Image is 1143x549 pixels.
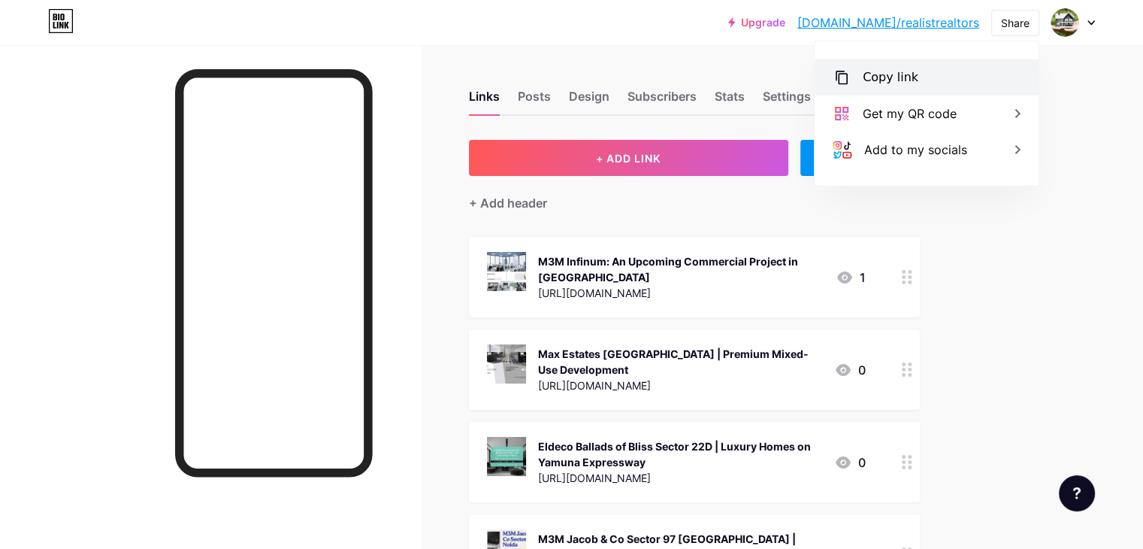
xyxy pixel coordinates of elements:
[864,141,967,159] div: Add to my socials
[728,17,785,29] a: Upgrade
[1001,15,1030,31] div: Share
[797,14,979,32] a: [DOMAIN_NAME]/realistrealtors
[1051,8,1079,37] img: realistrealtors
[863,68,918,86] div: Copy link
[863,105,957,123] div: Get my QR code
